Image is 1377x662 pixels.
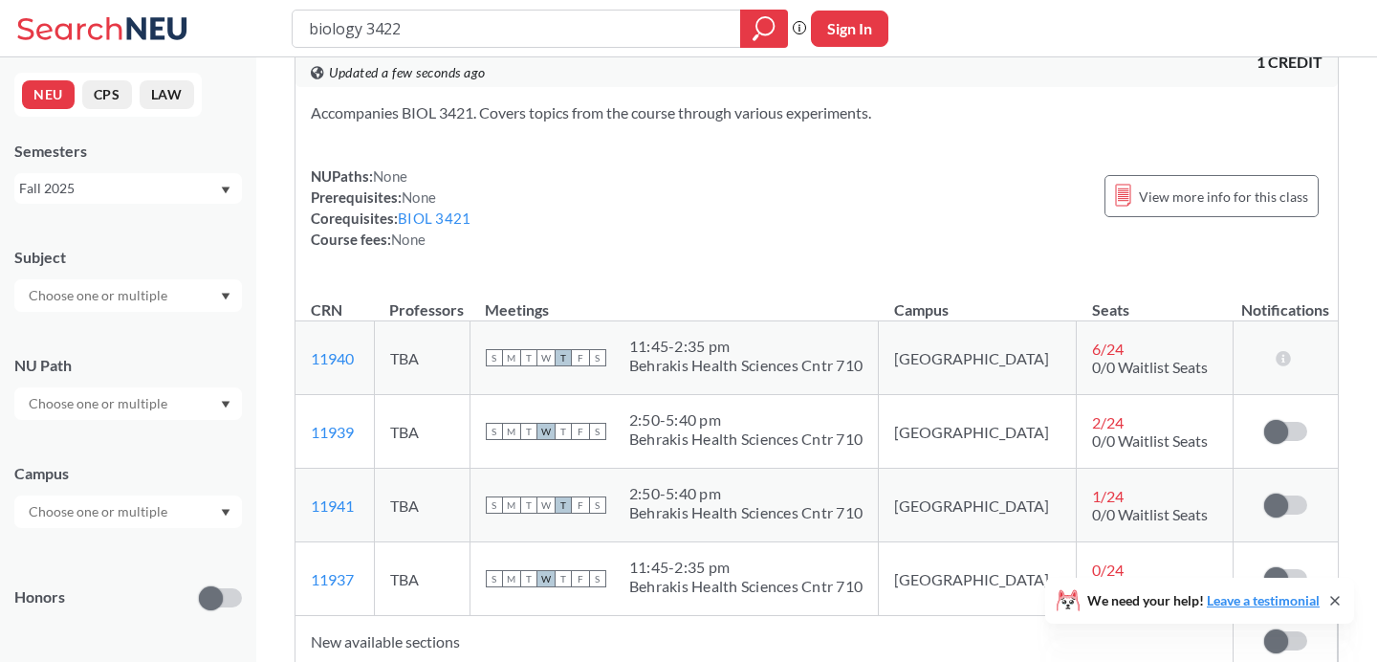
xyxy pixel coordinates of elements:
div: Behrakis Health Sciences Cntr 710 [629,356,863,375]
span: 2 / 24 [1092,413,1124,431]
div: 11:45 - 2:35 pm [629,337,863,356]
span: S [589,349,606,366]
td: TBA [374,469,470,542]
a: 11940 [311,349,354,367]
span: T [555,423,572,440]
div: Behrakis Health Sciences Cntr 710 [629,430,863,449]
span: None [391,231,426,248]
span: 6 / 24 [1092,340,1124,358]
span: S [486,349,503,366]
span: F [572,423,589,440]
input: Choose one or multiple [19,500,180,523]
div: Dropdown arrow [14,279,242,312]
span: T [520,570,537,587]
span: S [589,496,606,514]
div: CRN [311,299,342,320]
div: Behrakis Health Sciences Cntr 710 [629,503,863,522]
span: T [555,570,572,587]
span: 1 / 24 [1092,487,1124,505]
section: Accompanies BIOL 3421. Covers topics from the course through various experiments. [311,102,1322,123]
div: Subject [14,247,242,268]
div: NUPaths: Prerequisites: Corequisites: Course fees: [311,165,470,250]
a: 11937 [311,570,354,588]
td: [GEOGRAPHIC_DATA] [879,321,1077,395]
span: 0/0 Waitlist Seats [1092,505,1208,523]
span: None [402,188,436,206]
td: [GEOGRAPHIC_DATA] [879,395,1077,469]
span: S [589,423,606,440]
div: Dropdown arrow [14,387,242,420]
input: Class, professor, course number, "phrase" [307,12,727,45]
span: T [520,423,537,440]
td: TBA [374,542,470,616]
td: TBA [374,395,470,469]
svg: Dropdown arrow [221,401,230,408]
div: Fall 2025 [19,178,219,199]
div: magnifying glass [740,10,788,48]
svg: Dropdown arrow [221,187,230,194]
div: 2:50 - 5:40 pm [629,410,863,430]
a: 11939 [311,423,354,441]
button: LAW [140,80,194,109]
span: M [503,496,520,514]
td: TBA [374,321,470,395]
span: We need your help! [1087,594,1320,607]
div: Fall 2025Dropdown arrow [14,173,242,204]
span: W [537,496,555,514]
span: S [486,423,503,440]
div: Semesters [14,141,242,162]
a: Leave a testimonial [1207,592,1320,608]
span: Updated a few seconds ago [329,62,486,83]
div: 2:50 - 5:40 pm [629,484,863,503]
th: Meetings [470,280,878,321]
div: 11:45 - 2:35 pm [629,558,863,577]
div: Behrakis Health Sciences Cntr 710 [629,577,863,596]
div: Dropdown arrow [14,496,242,528]
svg: magnifying glass [753,15,776,42]
span: None [373,167,407,185]
td: [GEOGRAPHIC_DATA] [879,469,1077,542]
span: 0 / 24 [1092,561,1124,579]
button: CPS [82,80,132,109]
span: M [503,423,520,440]
th: Notifications [1234,280,1338,321]
p: Honors [14,586,65,608]
span: M [503,349,520,366]
span: View more info for this class [1139,185,1308,209]
span: S [486,496,503,514]
span: 0/0 Waitlist Seats [1092,358,1208,376]
span: T [520,496,537,514]
button: NEU [22,80,75,109]
svg: Dropdown arrow [221,293,230,300]
span: W [537,570,555,587]
th: Professors [374,280,470,321]
th: Seats [1077,280,1234,321]
span: 1 CREDIT [1257,52,1322,73]
th: Campus [879,280,1077,321]
button: Sign In [811,11,888,47]
span: S [486,570,503,587]
input: Choose one or multiple [19,392,180,415]
div: NU Path [14,355,242,376]
td: [GEOGRAPHIC_DATA] [879,542,1077,616]
span: M [503,570,520,587]
span: T [555,496,572,514]
span: T [555,349,572,366]
span: F [572,570,589,587]
a: 11941 [311,496,354,515]
svg: Dropdown arrow [221,509,230,517]
span: F [572,349,589,366]
a: BIOL 3421 [398,210,470,227]
span: W [537,349,555,366]
input: Choose one or multiple [19,284,180,307]
span: W [537,423,555,440]
span: F [572,496,589,514]
div: Campus [14,463,242,484]
span: T [520,349,537,366]
span: 0/0 Waitlist Seats [1092,431,1208,450]
span: S [589,570,606,587]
